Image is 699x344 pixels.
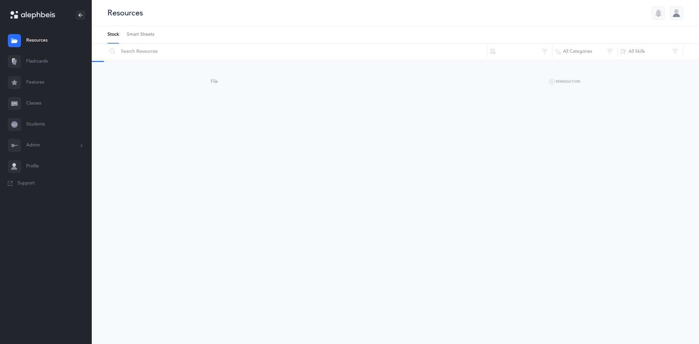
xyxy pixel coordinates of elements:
[107,8,143,18] div: Resources
[553,44,618,59] button: All Categories
[107,44,488,59] input: Search Resources
[127,31,154,38] span: Smart Sheets
[18,180,35,187] span: Support
[211,79,218,84] span: File
[618,44,683,59] button: All Skills
[549,78,580,86] button: Remediation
